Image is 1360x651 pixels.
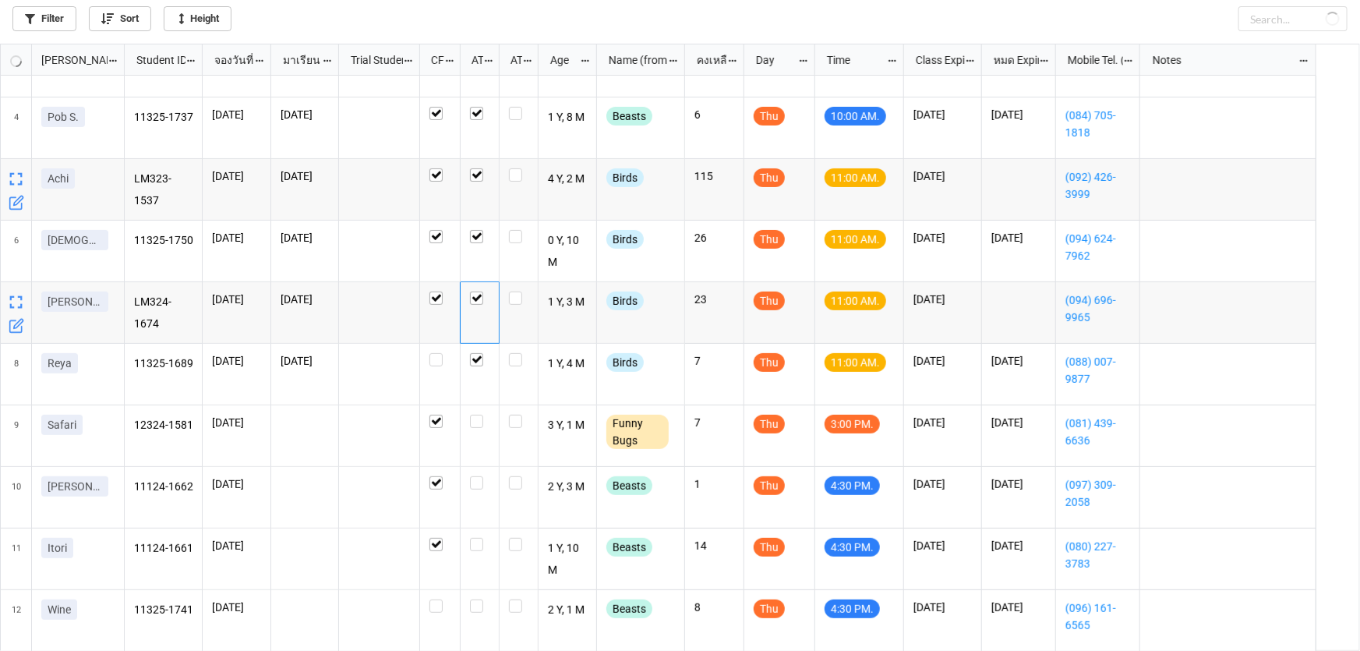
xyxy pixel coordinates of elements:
[1065,168,1130,203] a: (092) 426-3999
[548,107,588,129] p: 1 Y, 8 M
[825,538,880,557] div: 4:30 PM.
[281,107,329,122] p: [DATE]
[548,600,588,621] p: 2 Y, 1 M
[212,415,261,430] p: [DATE]
[212,476,261,492] p: [DATE]
[825,600,880,618] div: 4:30 PM.
[606,415,669,449] div: Funny Bugs
[12,467,21,528] span: 10
[606,168,644,187] div: Birds
[548,353,588,375] p: 1 Y, 4 M
[606,476,652,495] div: Beasts
[1238,6,1348,31] input: Search...
[825,107,886,126] div: 10:00 AM.
[281,168,329,184] p: [DATE]
[548,168,588,190] p: 4 Y, 2 M
[501,51,523,69] div: ATK
[754,476,785,495] div: Thu
[212,230,261,246] p: [DATE]
[606,292,644,310] div: Birds
[1065,292,1130,326] a: (094) 696-9965
[212,538,261,554] p: [DATE]
[205,51,255,69] div: จองวันที่
[14,221,19,281] span: 6
[913,292,972,307] p: [DATE]
[913,538,972,554] p: [DATE]
[913,107,972,122] p: [DATE]
[1065,476,1130,511] a: (097) 309-2058
[89,6,151,31] a: Sort
[687,51,728,69] div: คงเหลือ (from Nick Name)
[694,168,734,184] p: 115
[212,292,261,307] p: [DATE]
[12,6,76,31] a: Filter
[991,415,1046,430] p: [DATE]
[991,107,1046,122] p: [DATE]
[1065,353,1130,387] a: (088) 007-9877
[281,292,329,307] p: [DATE]
[134,600,193,621] p: 11325-1741
[548,415,588,437] p: 3 Y, 1 M
[134,476,193,498] p: 11124-1662
[32,51,108,69] div: [PERSON_NAME] Name
[754,230,785,249] div: Thu
[754,600,785,618] div: Thu
[12,529,21,589] span: 11
[134,230,193,252] p: 11325-1750
[281,230,329,246] p: [DATE]
[991,600,1046,615] p: [DATE]
[341,51,403,69] div: Trial Student
[754,292,785,310] div: Thu
[606,353,644,372] div: Birds
[48,232,102,248] p: [DEMOGRAPHIC_DATA]
[913,168,972,184] p: [DATE]
[606,230,644,249] div: Birds
[134,292,193,334] p: LM324-1674
[913,230,972,246] p: [DATE]
[548,476,588,498] p: 2 Y, 3 M
[754,107,785,126] div: Thu
[48,294,102,310] p: [PERSON_NAME]ปู
[48,602,71,617] p: Wine
[212,353,261,369] p: [DATE]
[825,168,886,187] div: 11:00 AM.
[694,600,734,615] p: 8
[825,353,886,372] div: 11:00 AM.
[754,168,785,187] div: Thu
[984,51,1039,69] div: หมด Expired date (from [PERSON_NAME] Name)
[1065,107,1130,141] a: (084) 705-1818
[694,230,734,246] p: 26
[14,405,19,466] span: 9
[1,44,125,76] div: grid
[754,415,785,433] div: Thu
[825,476,880,495] div: 4:30 PM.
[1065,230,1130,264] a: (094) 624-7962
[694,107,734,122] p: 6
[754,538,785,557] div: Thu
[48,109,79,125] p: Pob S.
[754,353,785,372] div: Thu
[127,51,185,69] div: Student ID (from [PERSON_NAME] Name)
[913,353,972,369] p: [DATE]
[548,538,588,580] p: 1 Y, 10 M
[212,107,261,122] p: [DATE]
[1065,415,1130,449] a: (081) 439-6636
[164,6,231,31] a: Height
[694,538,734,554] p: 14
[694,292,734,307] p: 23
[1058,51,1123,69] div: Mobile Tel. (from Nick Name)
[818,51,887,69] div: Time
[134,538,193,560] p: 11124-1661
[541,51,581,69] div: Age
[134,415,193,437] p: 12324-1581
[606,107,652,126] div: Beasts
[913,415,972,430] p: [DATE]
[281,353,329,369] p: [DATE]
[12,590,21,651] span: 12
[48,171,69,186] p: Achi
[1143,51,1299,69] div: Notes
[462,51,484,69] div: ATT
[606,600,652,618] div: Beasts
[14,344,19,405] span: 8
[747,51,798,69] div: Day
